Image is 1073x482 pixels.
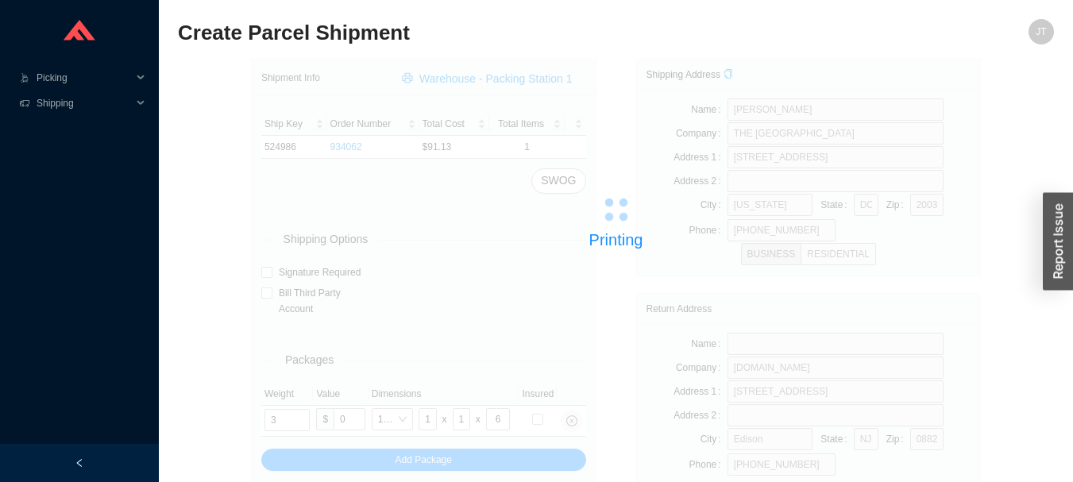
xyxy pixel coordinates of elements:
[1036,19,1046,44] span: JT
[37,65,132,91] span: Picking
[178,19,835,47] h2: Create Parcel Shipment
[37,91,132,116] span: Shipping
[251,218,981,253] div: Printing
[75,458,84,468] span: left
